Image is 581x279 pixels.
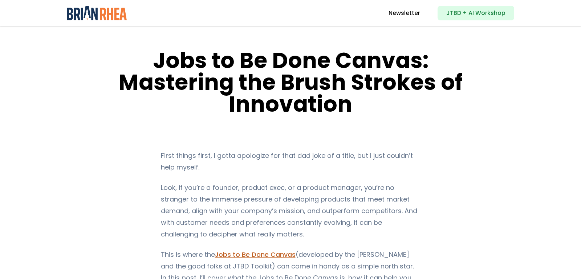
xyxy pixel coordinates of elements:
img: Brian Rhea [67,6,127,20]
h1: Jobs to Be Done Canvas: Mastering the Brush Strokes of Innovation [97,49,484,115]
p: First things first, I gotta apologize for that dad joke of a title, but I just couldn’t help myself. [161,150,420,173]
a: Newsletter [389,9,420,17]
p: Look, if you’re a founder, product exec, or a product manager, you’re no stranger to the immense ... [161,182,420,240]
a: JTBD + AI Workshop [438,6,514,20]
a: Jobs to Be Done Canvas [215,250,296,259]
